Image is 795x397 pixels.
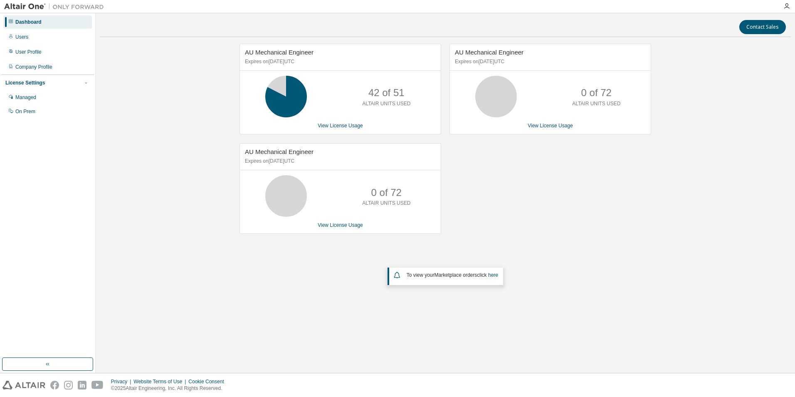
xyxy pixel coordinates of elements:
img: Altair One [4,2,108,11]
p: ALTAIR UNITS USED [362,200,410,207]
p: Expires on [DATE] UTC [245,158,434,165]
p: 42 of 51 [368,86,405,100]
div: Privacy [111,378,133,385]
p: ALTAIR UNITS USED [572,100,620,107]
a: View License Usage [318,222,363,228]
em: Marketplace orders [435,272,477,278]
span: AU Mechanical Engineer [245,49,314,56]
a: View License Usage [318,123,363,129]
span: To view your click [407,272,498,278]
p: 0 of 72 [371,186,402,200]
button: Contact Sales [739,20,786,34]
img: instagram.svg [64,381,73,390]
p: 0 of 72 [581,86,612,100]
p: ALTAIR UNITS USED [362,100,410,107]
div: Website Terms of Use [133,378,188,385]
div: On Prem [15,108,35,115]
a: View License Usage [528,123,573,129]
img: facebook.svg [50,381,59,390]
div: Users [15,34,28,40]
div: User Profile [15,49,42,55]
p: Expires on [DATE] UTC [455,58,644,65]
img: altair_logo.svg [2,381,45,390]
span: AU Mechanical Engineer [455,49,523,56]
div: Cookie Consent [188,378,229,385]
p: Expires on [DATE] UTC [245,58,434,65]
p: © 2025 Altair Engineering, Inc. All Rights Reserved. [111,385,229,392]
a: here [488,272,498,278]
span: AU Mechanical Engineer [245,148,314,155]
div: License Settings [5,79,45,86]
div: Dashboard [15,19,42,25]
div: Company Profile [15,64,52,70]
img: linkedin.svg [78,381,86,390]
div: Managed [15,94,36,101]
img: youtube.svg [91,381,104,390]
